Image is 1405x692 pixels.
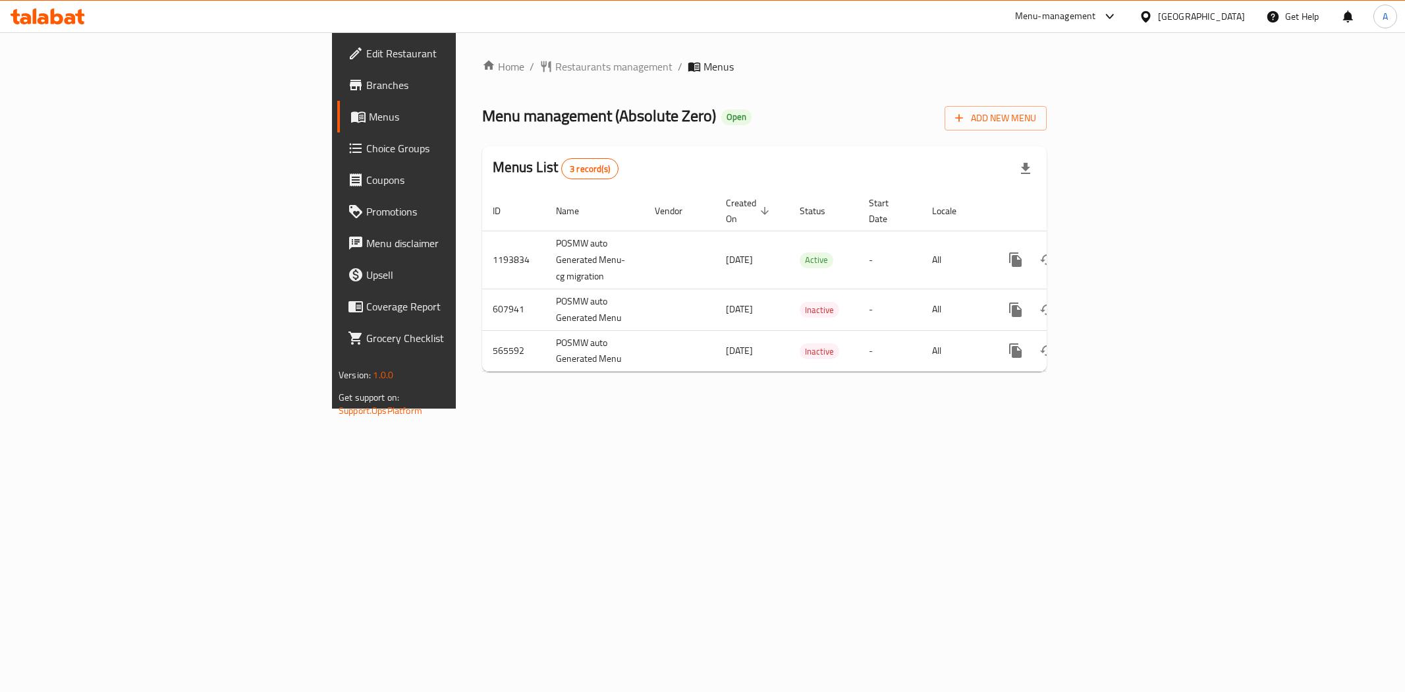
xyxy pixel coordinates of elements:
[678,59,682,74] li: /
[337,101,566,132] a: Menus
[1015,9,1096,24] div: Menu-management
[482,59,1047,74] nav: breadcrumb
[800,252,833,268] span: Active
[561,158,619,179] div: Total records count
[337,291,566,322] a: Coverage Report
[1158,9,1245,24] div: [GEOGRAPHIC_DATA]
[482,191,1137,372] table: enhanced table
[366,172,556,188] span: Coupons
[545,330,644,372] td: POSMW auto Generated Menu
[373,366,393,384] span: 1.0.0
[555,59,673,74] span: Restaurants management
[337,196,566,227] a: Promotions
[339,389,399,406] span: Get support on:
[726,342,753,359] span: [DATE]
[1383,9,1388,24] span: A
[1032,335,1063,366] button: Change Status
[366,267,556,283] span: Upsell
[337,164,566,196] a: Coupons
[545,289,644,330] td: POSMW auto Generated Menu
[366,45,556,61] span: Edit Restaurant
[955,110,1036,127] span: Add New Menu
[1032,294,1063,326] button: Change Status
[337,132,566,164] a: Choice Groups
[858,289,922,330] td: -
[366,299,556,314] span: Coverage Report
[369,109,556,125] span: Menus
[337,38,566,69] a: Edit Restaurant
[800,252,833,268] div: Active
[339,402,422,419] a: Support.OpsPlatform
[922,289,989,330] td: All
[366,140,556,156] span: Choice Groups
[556,203,596,219] span: Name
[800,344,839,359] span: Inactive
[800,343,839,359] div: Inactive
[1010,153,1041,185] div: Export file
[800,303,839,318] span: Inactive
[945,106,1047,130] button: Add New Menu
[366,330,556,346] span: Grocery Checklist
[1000,244,1032,275] button: more
[562,163,618,175] span: 3 record(s)
[493,203,518,219] span: ID
[337,69,566,101] a: Branches
[858,231,922,289] td: -
[339,366,371,384] span: Version:
[1032,244,1063,275] button: Change Status
[337,322,566,354] a: Grocery Checklist
[493,158,619,179] h2: Menus List
[1000,335,1032,366] button: more
[726,251,753,268] span: [DATE]
[989,191,1137,231] th: Actions
[800,203,842,219] span: Status
[366,204,556,219] span: Promotions
[922,330,989,372] td: All
[539,59,673,74] a: Restaurants management
[703,59,734,74] span: Menus
[366,77,556,93] span: Branches
[726,301,753,318] span: [DATE]
[869,195,906,227] span: Start Date
[726,195,773,227] span: Created On
[721,109,752,125] div: Open
[482,101,716,130] span: Menu management ( Absolute Zero )
[858,330,922,372] td: -
[1000,294,1032,326] button: more
[337,259,566,291] a: Upsell
[366,235,556,251] span: Menu disclaimer
[922,231,989,289] td: All
[545,231,644,289] td: POSMW auto Generated Menu-cg migration
[932,203,974,219] span: Locale
[721,111,752,123] span: Open
[655,203,700,219] span: Vendor
[337,227,566,259] a: Menu disclaimer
